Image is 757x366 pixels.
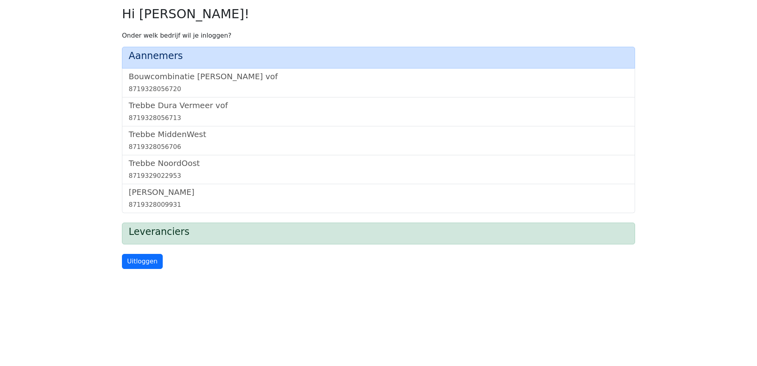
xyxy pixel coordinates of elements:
[129,142,628,152] div: 8719328056706
[129,158,628,181] a: Trebbe NoordOost8719329022953
[129,158,628,168] h5: Trebbe NoordOost
[129,187,628,197] h5: [PERSON_NAME]
[129,101,628,110] h5: Trebbe Dura Vermeer vof
[122,6,635,21] h2: Hi [PERSON_NAME]!
[129,226,628,238] h4: Leveranciers
[129,171,628,181] div: 8719329022953
[129,187,628,210] a: [PERSON_NAME]8719328009931
[122,254,163,269] a: Uitloggen
[129,72,628,81] h5: Bouwcombinatie [PERSON_NAME] vof
[122,31,635,40] p: Onder welk bedrijf wil je inloggen?
[129,101,628,123] a: Trebbe Dura Vermeer vof8719328056713
[129,130,628,152] a: Trebbe MiddenWest8719328056706
[129,130,628,139] h5: Trebbe MiddenWest
[129,72,628,94] a: Bouwcombinatie [PERSON_NAME] vof8719328056720
[129,84,628,94] div: 8719328056720
[129,113,628,123] div: 8719328056713
[129,50,628,62] h4: Aannemers
[129,200,628,210] div: 8719328009931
